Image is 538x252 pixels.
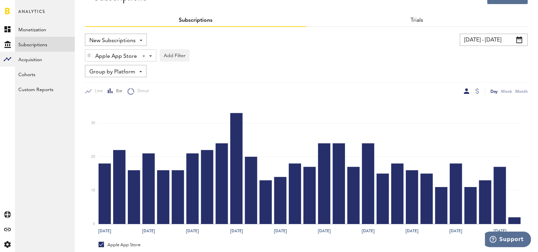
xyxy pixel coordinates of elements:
[493,228,506,234] text: [DATE]
[89,66,135,78] span: Group by Platform
[99,242,140,248] div: Apple App Store
[15,52,75,67] a: Acquisition
[515,88,528,95] div: Month
[450,228,463,234] text: [DATE]
[362,228,375,234] text: [DATE]
[87,53,91,58] img: trash_awesome_blue.svg
[85,50,93,61] div: Delete
[406,228,419,234] text: [DATE]
[490,88,498,95] div: Day
[186,228,199,234] text: [DATE]
[98,228,111,234] text: [DATE]
[92,88,103,94] span: Line
[113,88,122,94] span: Bar
[411,18,423,23] a: Trials
[15,37,75,52] a: Subscriptions
[501,88,512,95] div: Week
[95,51,137,62] span: Apple App Store
[15,22,75,37] a: Monetization
[93,222,95,226] text: 0
[485,232,531,249] iframe: Opens a widget where you can find more information
[89,35,136,47] span: New Subscriptions
[15,82,75,97] a: Custom Reports
[91,189,95,192] text: 10
[134,88,149,94] span: Donut
[15,67,75,82] a: Cohorts
[91,155,95,158] text: 20
[318,228,331,234] text: [DATE]
[18,7,45,22] span: Analytics
[230,228,243,234] text: [DATE]
[142,55,145,57] div: Clear
[91,121,95,125] text: 30
[179,18,212,23] a: Subscriptions
[160,49,190,62] button: Add Filter
[274,228,287,234] text: [DATE]
[142,228,155,234] text: [DATE]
